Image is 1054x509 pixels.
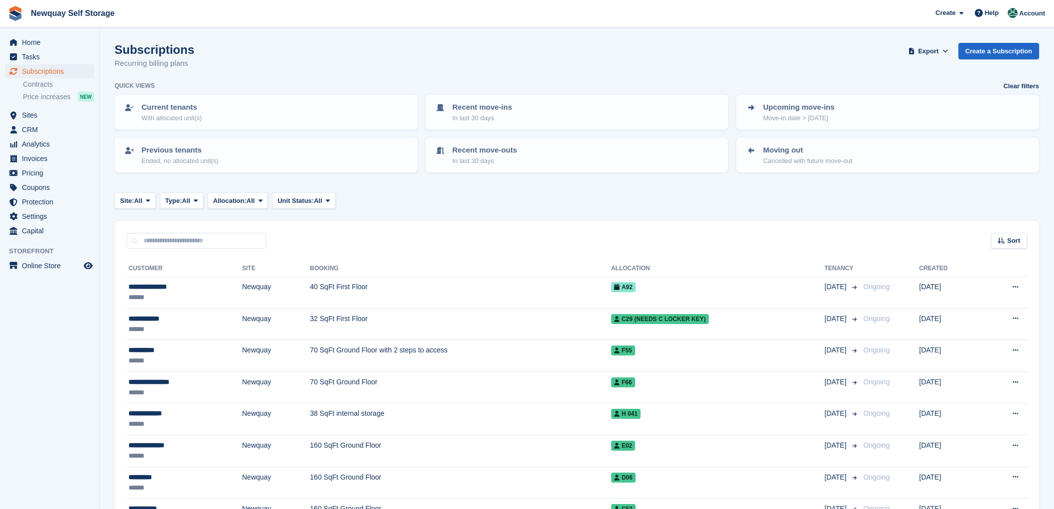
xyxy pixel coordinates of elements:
[115,192,156,209] button: Site: All
[23,80,94,89] a: Contracts
[310,467,611,499] td: 160 SqFt Ground Floor
[5,259,94,273] a: menu
[23,92,71,102] span: Price increases
[5,166,94,180] a: menu
[907,43,950,59] button: Export
[863,409,890,417] span: Ongoing
[863,315,890,323] span: Ongoing
[247,196,255,206] span: All
[5,180,94,194] a: menu
[935,8,955,18] span: Create
[611,345,635,355] span: F55
[22,166,82,180] span: Pricing
[919,277,981,309] td: [DATE]
[918,46,938,56] span: Export
[314,196,322,206] span: All
[116,139,416,171] a: Previous tenants Ended, no allocated unit(s)
[8,6,23,21] img: stora-icon-8386f47178a22dfd0bd8f6a31ec36ba5ce8667c1dd55bd0f319d3a0aa187defe.svg
[22,152,82,166] span: Invoices
[5,195,94,209] a: menu
[611,441,635,451] span: E02
[763,145,852,156] p: Moving out
[919,467,981,499] td: [DATE]
[1008,8,1018,18] img: JON
[242,467,310,499] td: Newquay
[426,96,727,129] a: Recent move-ins In last 30 days
[824,314,848,324] span: [DATE]
[310,435,611,467] td: 160 SqFt Ground Floor
[452,102,512,113] p: Recent move-ins
[1007,236,1020,246] span: Sort
[310,403,611,435] td: 38 SqFt internal storage
[763,113,834,123] p: Move-in date > [DATE]
[1003,81,1039,91] a: Clear filters
[919,261,981,277] th: Created
[22,35,82,49] span: Home
[160,192,204,209] button: Type: All
[5,137,94,151] a: menu
[22,123,82,137] span: CRM
[141,113,202,123] p: With allocated unit(s)
[141,102,202,113] p: Current tenants
[22,180,82,194] span: Coupons
[310,371,611,403] td: 70 SqFt Ground Floor
[213,196,247,206] span: Allocation:
[127,261,242,277] th: Customer
[863,441,890,449] span: Ongoing
[242,371,310,403] td: Newquay
[5,224,94,238] a: menu
[310,261,611,277] th: Booking
[5,35,94,49] a: menu
[824,377,848,387] span: [DATE]
[27,5,119,21] a: Newquay Self Storage
[22,108,82,122] span: Sites
[5,209,94,223] a: menu
[22,209,82,223] span: Settings
[824,408,848,419] span: [DATE]
[611,282,636,292] span: A92
[22,50,82,64] span: Tasks
[22,224,82,238] span: Capital
[611,314,709,324] span: C29 (needs C locker key)
[452,113,512,123] p: In last 30 days
[115,81,155,90] h6: Quick views
[116,96,416,129] a: Current tenants With allocated unit(s)
[310,308,611,340] td: 32 SqFt First Floor
[5,152,94,166] a: menu
[863,283,890,291] span: Ongoing
[824,261,859,277] th: Tenancy
[5,123,94,137] a: menu
[5,50,94,64] a: menu
[277,196,314,206] span: Unit Status:
[242,261,310,277] th: Site
[824,472,848,483] span: [DATE]
[763,156,852,166] p: Cancelled with future move-out
[115,43,194,56] h1: Subscriptions
[611,409,641,419] span: H 041
[115,58,194,69] p: Recurring billing plans
[919,340,981,372] td: [DATE]
[5,64,94,78] a: menu
[452,156,517,166] p: In last 30 days
[824,282,848,292] span: [DATE]
[22,137,82,151] span: Analytics
[242,277,310,309] td: Newquay
[272,192,335,209] button: Unit Status: All
[824,345,848,355] span: [DATE]
[426,139,727,171] a: Recent move-outs In last 30 days
[763,102,834,113] p: Upcoming move-ins
[165,196,182,206] span: Type:
[5,108,94,122] a: menu
[737,96,1038,129] a: Upcoming move-ins Move-in date > [DATE]
[134,196,142,206] span: All
[242,340,310,372] td: Newquay
[919,371,981,403] td: [DATE]
[863,346,890,354] span: Ongoing
[919,435,981,467] td: [DATE]
[611,473,636,483] span: D06
[242,435,310,467] td: Newquay
[82,260,94,272] a: Preview store
[737,139,1038,171] a: Moving out Cancelled with future move-out
[452,145,517,156] p: Recent move-outs
[611,377,635,387] span: F66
